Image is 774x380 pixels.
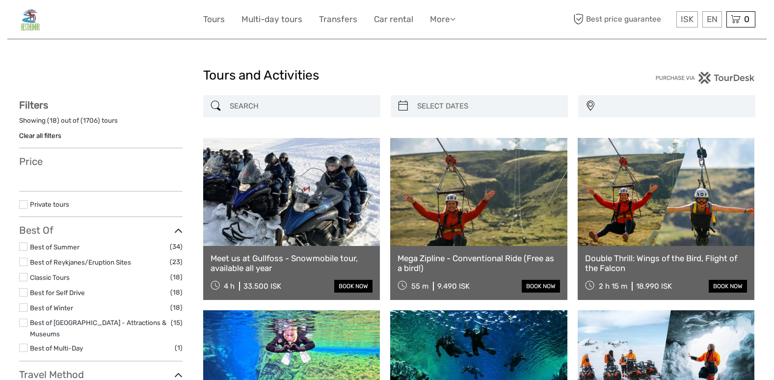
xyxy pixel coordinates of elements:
[30,344,83,352] a: Best of Multi-Day
[170,256,183,268] span: (23)
[319,12,357,27] a: Transfers
[226,98,375,115] input: SEARCH
[30,258,131,266] a: Best of Reykjanes/Eruption Sites
[211,253,373,273] a: Meet us at Gullfoss - Snowmobile tour, available all year
[709,280,747,293] a: book now
[203,12,225,27] a: Tours
[411,282,428,291] span: 55 m
[398,253,560,273] a: Mega Zipline - Conventional Ride (Free as a bird!)
[30,319,166,338] a: Best of [GEOGRAPHIC_DATA] - Attractions & Museums
[83,116,98,125] label: 1706
[374,12,413,27] a: Car rental
[170,287,183,298] span: (18)
[585,253,747,273] a: Double Thrill: Wings of the Bird, Flight of the Falcon
[413,98,563,115] input: SELECT DATES
[571,11,674,27] span: Best price guarantee
[175,342,183,353] span: (1)
[743,14,751,24] span: 0
[170,241,183,252] span: (34)
[334,280,373,293] a: book now
[30,304,73,312] a: Best of Winter
[430,12,455,27] a: More
[170,302,183,313] span: (18)
[241,12,302,27] a: Multi-day tours
[522,280,560,293] a: book now
[19,99,48,111] strong: Filters
[30,289,85,297] a: Best for Self Drive
[30,200,69,208] a: Private tours
[170,271,183,283] span: (18)
[655,72,755,84] img: PurchaseViaTourDesk.png
[19,116,183,131] div: Showing ( ) out of ( ) tours
[19,7,41,31] img: General Info:
[19,132,61,139] a: Clear all filters
[681,14,694,24] span: ISK
[30,243,80,251] a: Best of Summer
[19,156,183,167] h3: Price
[50,116,57,125] label: 18
[599,282,627,291] span: 2 h 15 m
[243,282,281,291] div: 33.500 ISK
[30,273,70,281] a: Classic Tours
[171,317,183,328] span: (15)
[437,282,470,291] div: 9.490 ISK
[636,282,672,291] div: 18.990 ISK
[203,68,571,83] h1: Tours and Activities
[702,11,722,27] div: EN
[19,224,183,236] h3: Best Of
[224,282,235,291] span: 4 h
